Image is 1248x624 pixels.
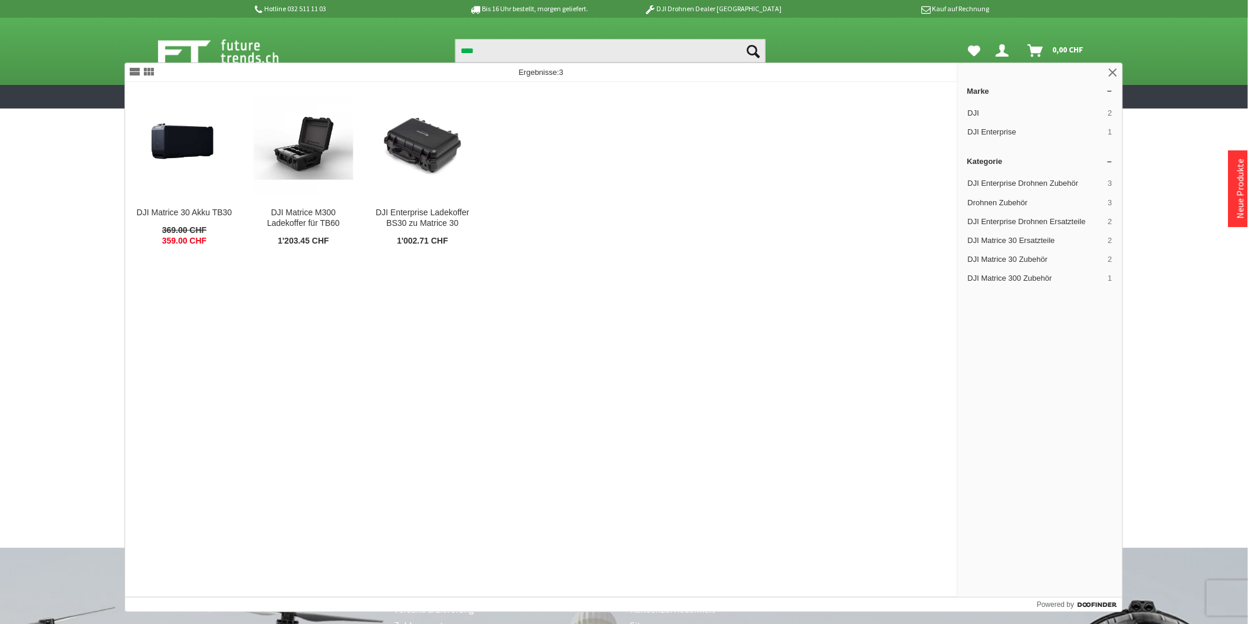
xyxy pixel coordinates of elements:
[1108,198,1112,208] span: 3
[278,236,329,247] span: 1'203.45 CHF
[559,68,563,77] span: 3
[963,39,987,63] a: Meine Favoriten
[991,39,1019,63] a: Dein Konto
[1108,254,1112,265] span: 2
[244,83,363,256] a: DJI Matrice M300 Ladekoffer für TB60 DJI Matrice M300 Ladekoffer für TB60 1'203.45 CHF
[968,254,1104,265] span: DJI Matrice 30 Zubehör
[158,37,305,66] img: Shop Futuretrends - zur Startseite wechseln
[958,152,1122,170] a: Kategorie
[968,198,1104,208] span: Drohnen Zubehör
[968,216,1104,227] span: DJI Enterprise Drohnen Ersatzteile
[455,39,766,63] input: Produkt, Marke, Kategorie, EAN, Artikelnummer…
[1053,40,1084,59] span: 0,00 CHF
[968,178,1104,189] span: DJI Enterprise Drohnen Zubehör
[125,83,244,256] a: DJI Matrice 30 Akku TB30 DJI Matrice 30 Akku TB30 369.00 CHF 359.00 CHF
[1108,235,1112,246] span: 2
[968,108,1104,119] span: DJI
[1108,127,1112,137] span: 1
[252,2,436,16] p: Hotline 032 511 11 03
[254,96,353,195] img: DJI Matrice M300 Ladekoffer für TB60
[162,225,206,236] span: 369.00 CHF
[968,273,1104,284] span: DJI Matrice 300 Zubehör
[968,235,1104,246] span: DJI Matrice 30 Ersatzteile
[805,2,989,16] p: Kauf auf Rechnung
[373,114,472,176] img: DJI Enterprise Ladekoffer BS30 zu Matrice 30
[373,208,472,229] div: DJI Enterprise Ladekoffer BS30 zu Matrice 30
[518,68,563,77] span: Ergebnisse:
[363,83,482,256] a: DJI Enterprise Ladekoffer BS30 zu Matrice 30 DJI Enterprise Ladekoffer BS30 zu Matrice 30 1'002.7...
[134,208,234,218] div: DJI Matrice 30 Akku TB30
[1108,178,1112,189] span: 3
[436,2,620,16] p: Bis 16 Uhr bestellt, morgen geliefert.
[254,208,353,229] div: DJI Matrice M300 Ladekoffer für TB60
[162,236,206,247] span: 359.00 CHF
[1037,599,1074,610] span: Powered by
[134,96,234,195] img: DJI Matrice 30 Akku TB30
[621,2,805,16] p: DJI Drohnen Dealer [GEOGRAPHIC_DATA]
[1108,273,1112,284] span: 1
[1108,216,1112,227] span: 2
[1037,597,1122,612] a: Powered by
[958,82,1122,100] a: Marke
[1108,108,1112,119] span: 2
[741,39,766,63] button: Suchen
[1023,39,1090,63] a: Warenkorb
[1234,159,1246,219] a: Neue Produkte
[397,236,448,247] span: 1'002.71 CHF
[968,127,1104,137] span: DJI Enterprise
